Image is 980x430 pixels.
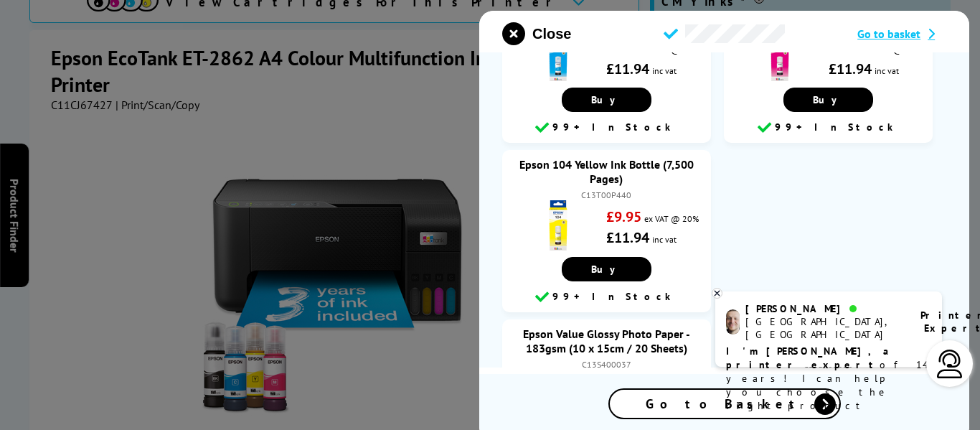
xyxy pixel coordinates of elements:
[523,327,690,355] a: Epson Value Glossy Photo Paper - 183gsm (10 x 15cm / 20 Sheets)
[533,31,583,81] img: Epson 104 Cyan Ink Bottle (7,500 Pages)
[857,27,920,41] span: Go to basket
[726,345,893,371] b: I'm [PERSON_NAME], a printer expert
[532,26,571,42] span: Close
[726,345,931,413] p: of 14 years! I can help you choose the right product
[608,388,841,419] a: Go to Basket
[606,228,649,247] strong: £11.94
[509,119,704,136] div: 99+ In Stock
[519,157,694,186] a: Epson 104 Yellow Ink Bottle (7,500 Pages)
[745,315,903,341] div: [GEOGRAPHIC_DATA], [GEOGRAPHIC_DATA]
[509,289,704,306] div: 99+ In Stock
[517,190,697,200] div: C13T00P440
[517,359,697,370] div: C13S400037
[731,119,925,136] div: 99+ In Stock
[726,309,740,335] img: ashley-livechat.png
[591,93,622,106] span: Buy
[652,65,677,76] span: inc vat
[533,200,583,251] img: Epson 104 Yellow Ink Bottle (7,500 Pages)
[755,31,805,81] img: Epson 104 Magenta Ink Bottle (7,500 Pages)
[606,207,641,226] strong: £9.95
[502,22,571,45] button: close modal
[857,27,946,41] a: Go to basket
[606,60,649,78] strong: £11.94
[745,302,903,315] div: [PERSON_NAME]
[813,93,844,106] span: Buy
[936,350,964,378] img: user-headset-light.svg
[646,396,804,412] span: Go to Basket
[829,60,872,78] strong: £11.94
[875,65,899,76] span: inc vat
[652,234,677,245] span: inc vat
[591,263,622,276] span: Buy
[644,213,699,224] span: ex VAT @ 20%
